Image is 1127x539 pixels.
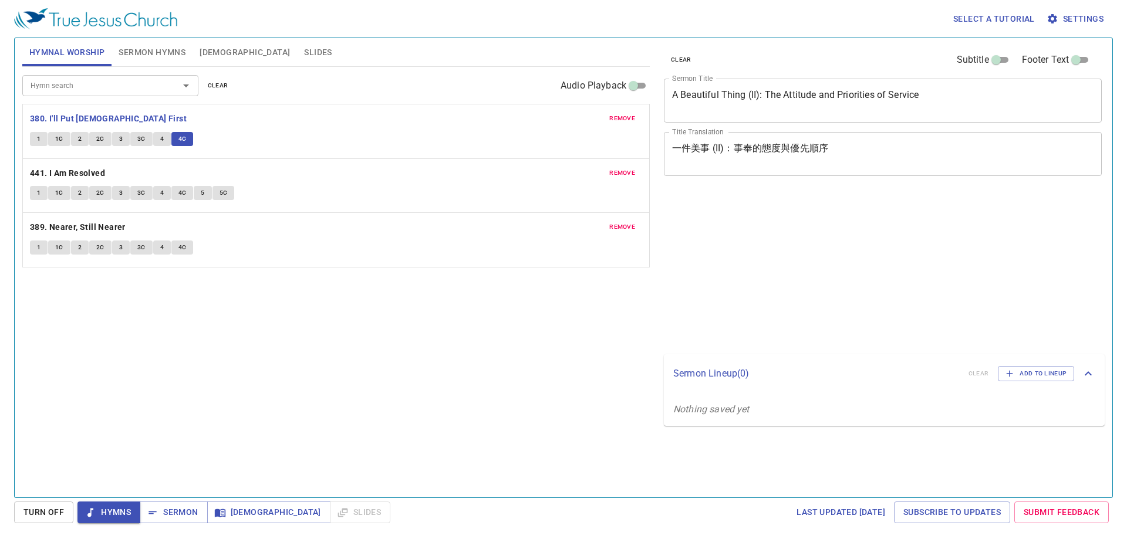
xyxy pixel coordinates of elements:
[48,132,70,146] button: 1C
[30,166,107,181] button: 441. I Am Resolved
[30,240,48,255] button: 1
[207,501,330,523] button: [DEMOGRAPHIC_DATA]
[200,45,290,60] span: [DEMOGRAPHIC_DATA]
[55,134,63,144] span: 1C
[208,80,228,91] span: clear
[217,505,321,520] span: [DEMOGRAPHIC_DATA]
[149,505,198,520] span: Sermon
[609,222,635,232] span: remove
[609,113,635,124] span: remove
[48,240,70,255] button: 1C
[672,89,1094,111] textarea: A Beautiful Thing (II): The Attitude and Priorities of Service
[304,45,332,60] span: Slides
[119,242,123,253] span: 3
[171,240,194,255] button: 4C
[30,186,48,200] button: 1
[71,186,89,200] button: 2
[664,53,699,67] button: clear
[55,242,63,253] span: 1C
[96,134,104,144] span: 2C
[201,188,204,198] span: 5
[89,186,112,200] button: 2C
[998,366,1074,381] button: Add to Lineup
[220,188,228,198] span: 5C
[78,242,82,253] span: 2
[178,188,187,198] span: 4C
[30,111,189,126] button: 380. I'll Put [DEMOGRAPHIC_DATA] First
[1049,12,1104,26] span: Settings
[797,505,885,520] span: Last updated [DATE]
[23,505,64,520] span: Turn Off
[137,134,146,144] span: 3C
[672,143,1094,165] textarea: 一件美事 (II)：事奉的態度與優先順序
[792,501,890,523] a: Last updated [DATE]
[119,188,123,198] span: 3
[602,166,642,180] button: remove
[119,45,185,60] span: Sermon Hymns
[37,188,41,198] span: 1
[659,188,1015,350] iframe: from-child
[153,132,171,146] button: 4
[1044,8,1108,30] button: Settings
[153,240,171,255] button: 4
[30,220,127,235] button: 389. Nearer, Still Nearer
[178,134,187,144] span: 4C
[112,240,130,255] button: 3
[78,134,82,144] span: 2
[30,111,187,126] b: 380. I'll Put [DEMOGRAPHIC_DATA] First
[89,240,112,255] button: 2C
[1024,505,1099,520] span: Submit Feedback
[130,132,153,146] button: 3C
[602,220,642,234] button: remove
[201,79,235,93] button: clear
[957,53,989,67] span: Subtitle
[89,132,112,146] button: 2C
[160,242,164,253] span: 4
[561,79,626,93] span: Audio Playback
[71,240,89,255] button: 2
[30,132,48,146] button: 1
[30,220,126,235] b: 389. Nearer, Still Nearer
[903,505,1001,520] span: Subscribe to Updates
[30,166,105,181] b: 441. I Am Resolved
[137,242,146,253] span: 3C
[37,134,41,144] span: 1
[1014,501,1109,523] a: Submit Feedback
[55,188,63,198] span: 1C
[212,186,235,200] button: 5C
[130,186,153,200] button: 3C
[671,55,691,65] span: clear
[160,134,164,144] span: 4
[112,186,130,200] button: 3
[171,132,194,146] button: 4C
[14,8,177,29] img: True Jesus Church
[171,186,194,200] button: 4C
[71,132,89,146] button: 2
[29,45,105,60] span: Hymnal Worship
[153,186,171,200] button: 4
[602,111,642,126] button: remove
[137,188,146,198] span: 3C
[77,501,140,523] button: Hymns
[140,501,207,523] button: Sermon
[1005,368,1067,379] span: Add to Lineup
[87,505,131,520] span: Hymns
[160,188,164,198] span: 4
[14,501,73,523] button: Turn Off
[112,132,130,146] button: 3
[37,242,41,253] span: 1
[48,186,70,200] button: 1C
[194,186,211,200] button: 5
[130,240,153,255] button: 3C
[664,354,1105,393] div: Sermon Lineup(0)clearAdd to Lineup
[1022,53,1069,67] span: Footer Text
[953,12,1035,26] span: Select a tutorial
[96,188,104,198] span: 2C
[894,501,1010,523] a: Subscribe to Updates
[96,242,104,253] span: 2C
[949,8,1040,30] button: Select a tutorial
[673,404,750,415] i: Nothing saved yet
[673,367,959,381] p: Sermon Lineup ( 0 )
[609,168,635,178] span: remove
[119,134,123,144] span: 3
